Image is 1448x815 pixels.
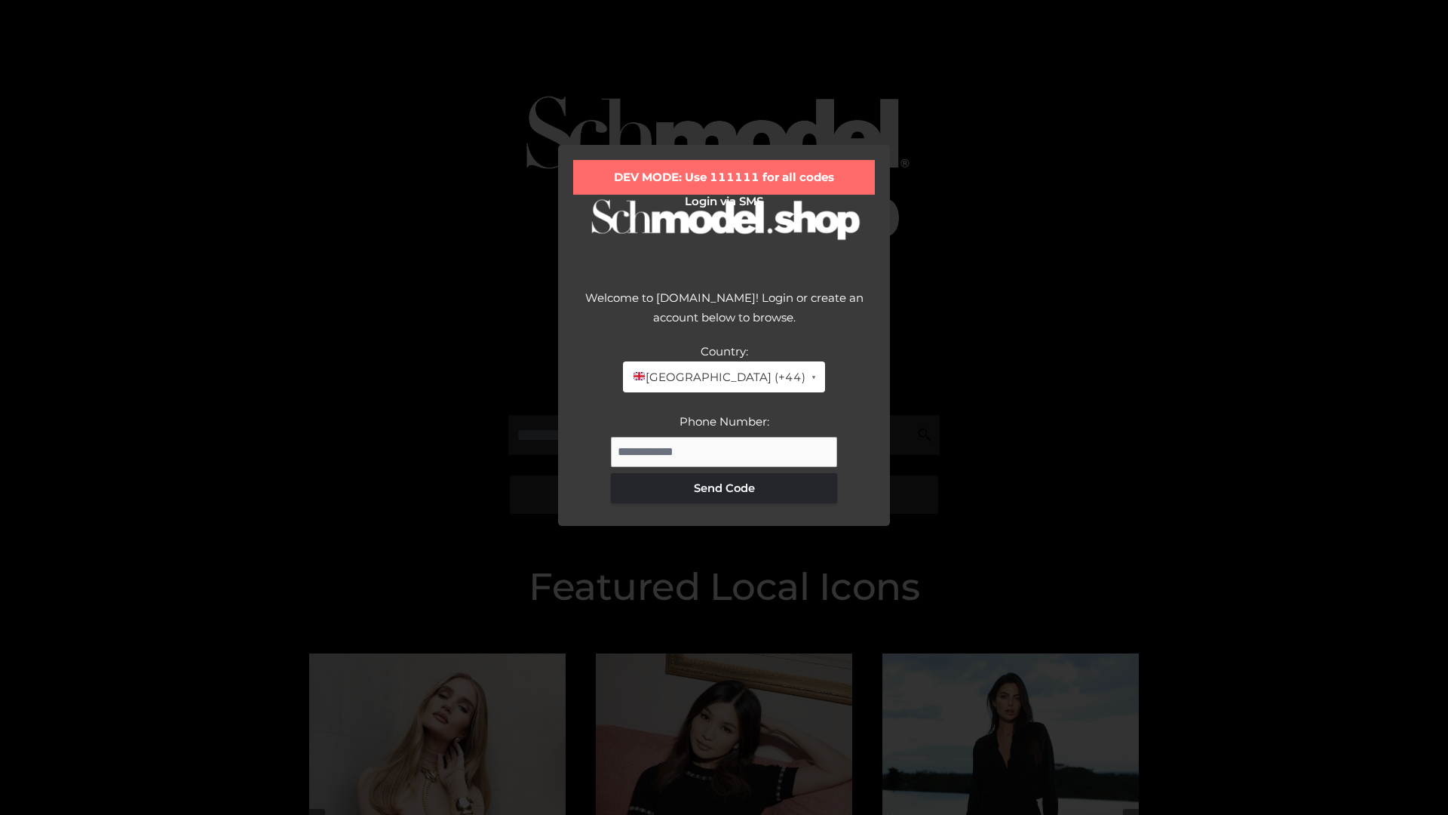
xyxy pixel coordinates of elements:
[633,371,645,382] img: 🇬🇧
[573,160,875,195] div: DEV MODE: Use 111111 for all codes
[632,368,805,387] span: [GEOGRAPHIC_DATA] (+44)
[680,414,769,429] label: Phone Number:
[611,473,837,503] button: Send Code
[701,344,748,358] label: Country:
[573,288,875,342] div: Welcome to [DOMAIN_NAME]! Login or create an account below to browse.
[573,195,875,208] h2: Login via SMS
